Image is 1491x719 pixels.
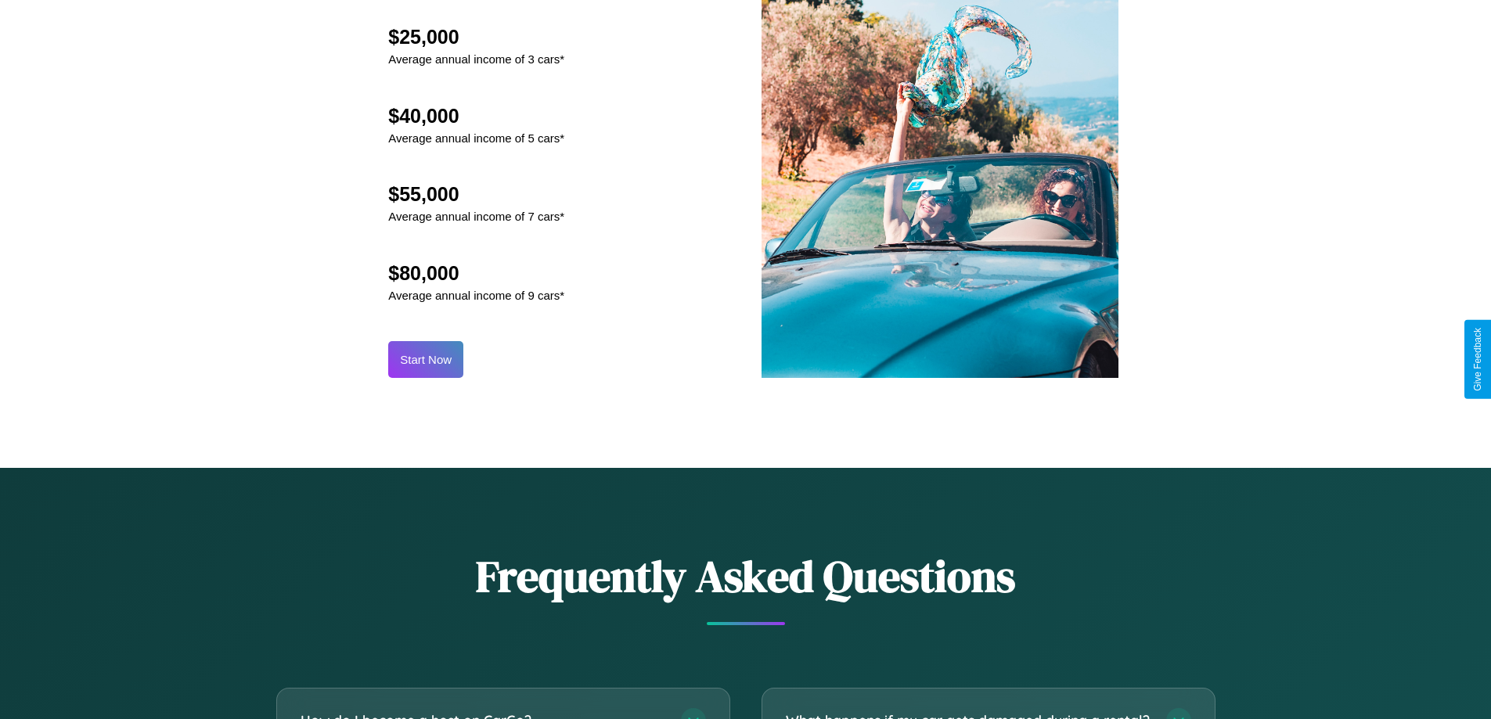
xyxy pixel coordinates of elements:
[388,206,564,227] p: Average annual income of 7 cars*
[388,183,564,206] h2: $55,000
[1472,328,1483,391] div: Give Feedback
[388,285,564,306] p: Average annual income of 9 cars*
[388,341,463,378] button: Start Now
[388,262,564,285] h2: $80,000
[388,105,564,128] h2: $40,000
[388,26,564,49] h2: $25,000
[388,128,564,149] p: Average annual income of 5 cars*
[276,546,1215,606] h2: Frequently Asked Questions
[388,49,564,70] p: Average annual income of 3 cars*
